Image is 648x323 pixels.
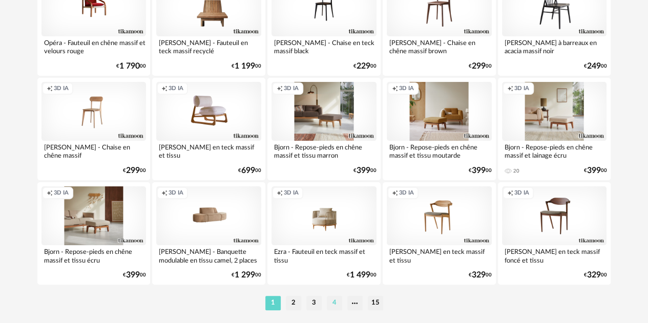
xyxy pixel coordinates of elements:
div: € 00 [116,63,146,70]
span: Creation icon [47,189,53,197]
a: Creation icon 3D IA [PERSON_NAME] - Banquette modulable en tissu camel, 2 places €1 29900 [152,182,265,285]
a: Creation icon 3D IA [PERSON_NAME] - Chaise en chêne massif €29900 [37,78,151,180]
div: [PERSON_NAME] - Chaise en teck massif black [271,36,377,57]
li: 3 [306,296,322,310]
span: Creation icon [47,85,53,93]
span: 299 [126,167,140,174]
div: € 00 [583,272,607,278]
span: 399 [357,167,370,174]
span: 1 790 [119,63,140,70]
div: € 00 [232,272,261,278]
span: 3D IA [169,85,183,93]
div: Bjorn - Repose-pieds en chêne massif et tissu marron [271,141,377,161]
a: Creation icon 3D IA [PERSON_NAME] en teck massif et tissu €32900 [383,182,496,285]
div: Bjorn - Repose-pieds en chêne massif et lainage écru [502,141,607,161]
a: Creation icon 3D IA Bjorn - Repose-pieds en chêne massif et tissu moutarde €39900 [383,78,496,180]
a: Creation icon 3D IA Bjorn - Repose-pieds en chêne massif et tissu marron €39900 [267,78,381,180]
a: Creation icon 3D IA Bjorn - Repose-pieds en chêne massif et tissu écru €39900 [37,182,151,285]
div: € 00 [347,272,377,278]
div: € 00 [123,272,146,278]
span: 699 [241,167,255,174]
div: € 00 [238,167,261,174]
div: € 00 [469,63,492,70]
div: [PERSON_NAME] en teck massif et tissu [156,141,261,161]
span: 3D IA [284,85,299,93]
div: € 00 [353,63,377,70]
span: 299 [472,63,486,70]
span: 399 [587,167,600,174]
span: Creation icon [392,189,398,197]
span: 1 499 [350,272,370,278]
div: [PERSON_NAME] en teck massif et tissu [387,245,492,266]
span: 229 [357,63,370,70]
span: Creation icon [277,189,283,197]
span: Creation icon [161,189,168,197]
span: Creation icon [277,85,283,93]
span: Creation icon [507,189,513,197]
span: 3D IA [284,189,299,197]
div: [PERSON_NAME] - Chaise en chêne massif [41,141,147,161]
span: 3D IA [514,85,529,93]
li: 1 [265,296,281,310]
li: 2 [286,296,301,310]
div: 20 [513,168,519,174]
span: 3D IA [514,189,529,197]
li: 15 [368,296,383,310]
div: € 00 [469,272,492,278]
li: 4 [327,296,342,310]
div: Bjorn - Repose-pieds en chêne massif et tissu moutarde [387,141,492,161]
span: Creation icon [392,85,398,93]
span: 1 199 [235,63,255,70]
div: € 00 [232,63,261,70]
div: [PERSON_NAME] en teck massif foncé et tissu [502,245,607,266]
div: € 00 [469,167,492,174]
div: Bjorn - Repose-pieds en chêne massif et tissu écru [41,245,147,266]
span: 399 [472,167,486,174]
a: Creation icon 3D IA [PERSON_NAME] en teck massif foncé et tissu €32900 [498,182,611,285]
span: 3D IA [54,85,69,93]
div: Ezra - Fauteuil en teck massif et tissu [271,245,377,266]
div: € 00 [123,167,146,174]
span: 249 [587,63,600,70]
span: 399 [126,272,140,278]
span: 329 [472,272,486,278]
span: 3D IA [54,189,69,197]
div: [PERSON_NAME] - Banquette modulable en tissu camel, 2 places [156,245,261,266]
div: Opéra - Fauteuil en chêne massif et velours rouge [41,36,147,57]
div: [PERSON_NAME] - Chaise en chêne massif brown [387,36,492,57]
div: [PERSON_NAME] - Fauteuil en teck massif recyclé [156,36,261,57]
a: Creation icon 3D IA Bjorn - Repose-pieds en chêne massif et lainage écru 20 €39900 [498,78,611,180]
span: Creation icon [507,85,513,93]
span: 3D IA [169,189,183,197]
span: 1 299 [235,272,255,278]
span: 329 [587,272,600,278]
div: € 00 [583,63,607,70]
div: € 00 [583,167,607,174]
span: 3D IA [399,189,414,197]
span: Creation icon [161,85,168,93]
div: € 00 [353,167,377,174]
a: Creation icon 3D IA Ezra - Fauteuil en teck massif et tissu €1 49900 [267,182,381,285]
a: Creation icon 3D IA [PERSON_NAME] en teck massif et tissu €69900 [152,78,265,180]
div: [PERSON_NAME] à barreaux en acacia massif noir [502,36,607,57]
span: 3D IA [399,85,414,93]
